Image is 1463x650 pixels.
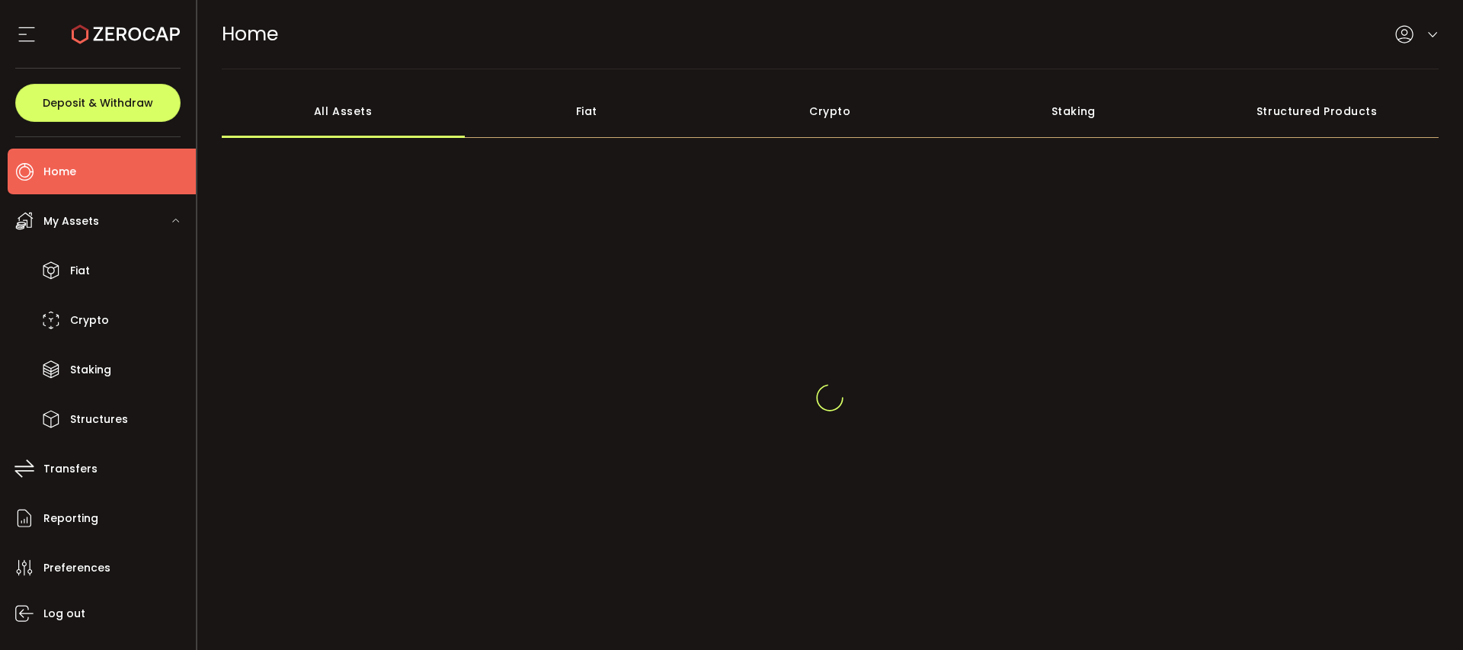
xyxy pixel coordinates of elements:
span: Staking [70,359,111,381]
span: Deposit & Withdraw [43,98,153,108]
span: Fiat [70,260,90,282]
div: Staking [952,85,1196,138]
span: Home [222,21,278,47]
span: Structures [70,408,128,431]
span: Preferences [43,557,110,579]
div: Crypto [709,85,952,138]
button: Deposit & Withdraw [15,84,181,122]
span: Log out [43,603,85,625]
span: Reporting [43,508,98,530]
span: My Assets [43,210,99,232]
span: Home [43,161,76,183]
div: Fiat [465,85,709,138]
span: Transfers [43,458,98,480]
div: Structured Products [1196,85,1439,138]
div: All Assets [222,85,466,138]
span: Crypto [70,309,109,331]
